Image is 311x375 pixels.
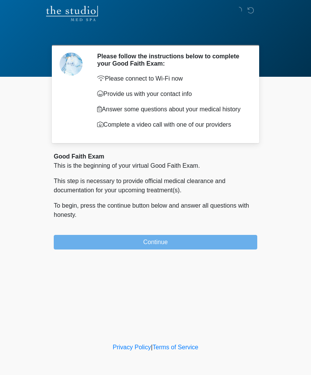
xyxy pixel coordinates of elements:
[152,344,198,350] a: Terms of Service
[54,161,257,170] p: This is the beginning of your virtual Good Faith Exam.
[54,152,257,161] div: Good Faith Exam
[54,235,257,249] button: Continue
[54,201,257,220] p: To begin, press the continue button below and answer all questions with honesty.
[97,89,246,99] p: Provide us with your contact info
[97,53,246,67] h2: Please follow the instructions below to complete your Good Faith Exam:
[113,344,151,350] a: Privacy Policy
[97,105,246,114] p: Answer some questions about your medical history
[54,177,257,195] p: This step is necessary to provide official medical clearance and documentation for your upcoming ...
[46,6,98,21] img: The Studio Med Spa Logo
[48,28,263,42] h1: ‎ ‎
[97,120,246,129] p: Complete a video call with one of our providers
[60,53,83,76] img: Agent Avatar
[151,344,152,350] a: |
[97,74,246,83] p: Please connect to Wi-Fi now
